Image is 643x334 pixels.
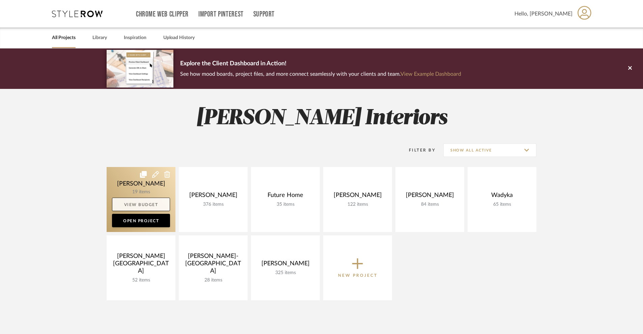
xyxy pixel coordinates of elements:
p: Explore the Client Dashboard in Action! [180,59,461,69]
p: New Project [338,272,378,279]
div: Filter By [400,147,436,154]
a: All Projects [52,33,76,42]
a: View Example Dashboard [400,71,461,77]
a: Library [92,33,107,42]
div: [PERSON_NAME] [401,192,459,202]
div: [PERSON_NAME] [184,192,242,202]
img: d5d033c5-7b12-40c2-a960-1ecee1989c38.png [107,50,173,87]
a: Upload History [163,33,195,42]
a: View Budget [112,198,170,211]
a: Open Project [112,214,170,227]
div: 376 items [184,202,242,207]
h2: [PERSON_NAME] Interiors [79,106,564,131]
div: [PERSON_NAME] [GEOGRAPHIC_DATA] [112,253,170,277]
div: Wadyka [473,192,531,202]
a: Inspiration [124,33,146,42]
div: [PERSON_NAME] [256,260,314,270]
a: Support [253,11,275,17]
span: Hello, [PERSON_NAME] [514,10,572,18]
a: Import Pinterest [198,11,244,17]
a: Chrome Web Clipper [136,11,189,17]
div: 28 items [184,277,242,283]
div: [PERSON_NAME]- [GEOGRAPHIC_DATA] [184,253,242,277]
div: 52 items [112,277,170,283]
div: 84 items [401,202,459,207]
button: New Project [323,235,392,300]
div: [PERSON_NAME] [329,192,387,202]
div: 325 items [256,270,314,276]
div: 35 items [256,202,314,207]
div: Future Home [256,192,314,202]
div: 65 items [473,202,531,207]
p: See how mood boards, project files, and more connect seamlessly with your clients and team. [180,69,461,79]
div: 122 items [329,202,387,207]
